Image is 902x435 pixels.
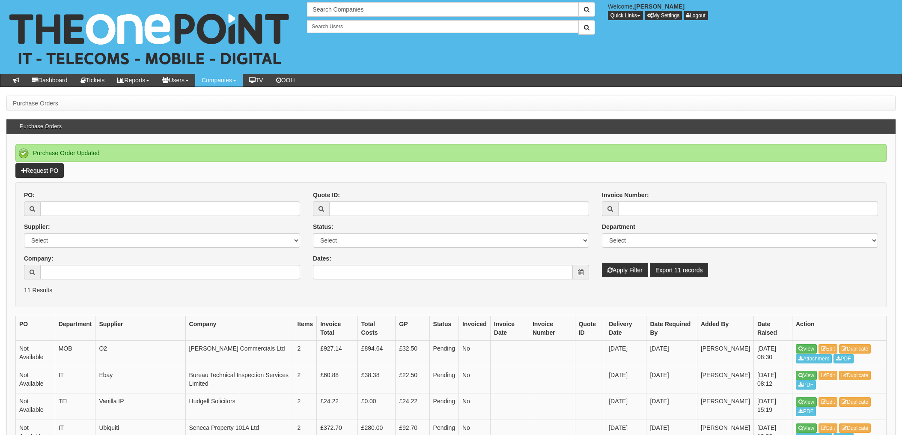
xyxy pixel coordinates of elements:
input: Search Users [307,20,578,33]
th: Quote ID [575,316,605,341]
td: [PERSON_NAME] [697,341,753,367]
a: View [796,371,817,380]
td: [PERSON_NAME] Commercials Ltd [185,341,294,367]
th: Added By [697,316,753,341]
label: Status: [313,222,333,231]
a: View [796,397,817,407]
li: Purchase Orders [13,99,58,108]
td: TEL [55,393,95,420]
a: OOH [270,74,301,87]
th: Status [429,316,458,341]
td: £927.14 [317,341,357,367]
td: [DATE] [605,341,646,367]
a: PDF [796,407,816,416]
a: Tickets [74,74,111,87]
a: PDF [796,380,816,390]
label: Department [602,222,635,231]
a: Duplicate [839,423,871,433]
th: Action [792,316,887,341]
th: Invoiced [458,316,490,341]
td: MOB [55,341,95,367]
a: Export 11 records [650,263,709,277]
a: PDF [834,354,854,363]
td: £60.88 [317,367,357,393]
a: Duplicate [839,344,871,354]
a: Edit [819,371,838,380]
td: No [458,367,490,393]
td: [DATE] 15:19 [754,393,792,420]
th: PO [16,316,55,341]
button: Apply Filter [602,263,648,277]
td: Vanilla IP [95,393,185,420]
th: Delivery Date [605,316,646,341]
div: Welcome, [601,2,902,20]
label: PO: [24,191,35,199]
a: Request PO [15,163,64,178]
label: Supplier: [24,222,50,231]
a: Dashboard [26,74,74,87]
td: Not Available [16,393,55,420]
td: Not Available [16,341,55,367]
td: £24.22 [396,393,429,420]
th: Total Costs [357,316,396,341]
td: [DATE] [605,367,646,393]
td: No [458,341,490,367]
label: Company: [24,254,53,263]
a: View [796,423,817,433]
td: O2 [95,341,185,367]
td: £0.00 [357,393,396,420]
td: £894.64 [357,341,396,367]
td: Not Available [16,367,55,393]
th: Date Raised [754,316,792,341]
td: 2 [294,367,317,393]
a: Companies [195,74,243,87]
td: [PERSON_NAME] [697,393,753,420]
th: Invoice Total [317,316,357,341]
label: Dates: [313,254,331,263]
a: View [796,344,817,354]
td: Pending [429,341,458,367]
a: Logout [684,11,708,20]
td: Bureau Technical Inspection Services Limited [185,367,294,393]
td: Ebay [95,367,185,393]
th: Invoice Number [529,316,575,341]
button: Quick Links [608,11,643,20]
p: 11 Results [24,286,878,294]
td: Pending [429,367,458,393]
td: [DATE] [605,393,646,420]
td: [DATE] [646,367,697,393]
label: Invoice Number: [602,191,649,199]
td: [DATE] 08:12 [754,367,792,393]
td: £32.50 [396,341,429,367]
td: No [458,393,490,420]
td: £24.22 [317,393,357,420]
a: TV [243,74,270,87]
input: Search Companies [307,2,578,17]
th: GP [396,316,429,341]
th: Items [294,316,317,341]
td: Hudgell Solicitors [185,393,294,420]
h3: Purchase Orders [15,119,66,134]
td: Pending [429,393,458,420]
th: Date Required By [646,316,697,341]
td: 2 [294,393,317,420]
a: Edit [819,423,838,433]
td: £38.38 [357,367,396,393]
td: [PERSON_NAME] [697,367,753,393]
div: Purchase Order Updated [15,144,887,162]
th: Invoice Date [490,316,529,341]
a: My Settings [645,11,682,20]
th: Department [55,316,95,341]
label: Quote ID: [313,191,340,199]
a: Users [156,74,195,87]
td: £22.50 [396,367,429,393]
td: 2 [294,341,317,367]
b: [PERSON_NAME] [634,3,685,10]
td: IT [55,367,95,393]
th: Company [185,316,294,341]
a: Duplicate [839,397,871,407]
a: Attachment [796,354,832,363]
a: Duplicate [839,371,871,380]
th: Supplier [95,316,185,341]
td: [DATE] [646,341,697,367]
